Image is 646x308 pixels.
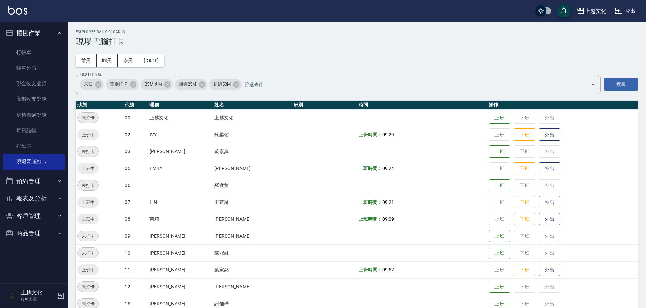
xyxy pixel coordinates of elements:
button: 外出 [539,128,560,141]
span: 上班中 [77,131,99,138]
button: 昨天 [97,54,118,67]
input: 篩選條件 [243,78,579,90]
td: [PERSON_NAME] [148,261,213,278]
span: 未打卡 [78,148,98,155]
h5: 上越文化 [21,289,55,296]
td: 06 [123,177,148,194]
td: 12 [123,278,148,295]
td: 上越文化 [213,109,292,126]
td: 11 [123,261,148,278]
div: 上越文化 [585,7,606,15]
span: 未打卡 [78,233,98,240]
td: 02 [123,126,148,143]
a: 現金收支登錄 [3,76,65,91]
button: Open [587,79,598,90]
td: [PERSON_NAME] [213,228,292,244]
p: 服務人員 [21,296,55,302]
button: 客戶管理 [3,207,65,225]
button: 今天 [118,54,139,67]
td: 09 [123,228,148,244]
button: save [557,4,571,18]
span: 09:21 [382,199,394,205]
button: 前天 [76,54,97,67]
button: 上班 [489,112,510,124]
span: 上班中 [77,266,99,274]
div: 超過50M [209,79,242,90]
button: 上越文化 [574,4,609,18]
b: 上班時間： [359,166,382,171]
span: 未打卡 [78,182,98,189]
a: 排班表 [3,138,65,154]
span: 上班中 [77,199,99,206]
span: 上班中 [77,165,99,172]
span: 未打卡 [78,250,98,257]
button: 報表及分析 [3,190,65,207]
button: 商品管理 [3,224,65,242]
span: 超過25M [175,81,200,88]
div: 電腦打卡 [106,79,139,90]
button: 登出 [612,5,638,17]
td: 03 [123,143,148,160]
th: 操作 [487,101,638,110]
button: 外出 [539,264,560,276]
button: 下班 [514,162,535,175]
td: [PERSON_NAME] [148,244,213,261]
td: 茉莉 [148,211,213,228]
b: 上班時間： [359,132,382,137]
th: 狀態 [76,101,123,110]
span: 09:29 [382,132,394,137]
span: 09:24 [382,166,394,171]
td: IVY [148,126,213,143]
td: EMILY [148,160,213,177]
img: Logo [8,6,27,15]
span: 09:09 [382,216,394,222]
span: 未打卡 [78,114,98,121]
span: 上班中 [77,216,99,223]
img: Person [5,289,19,303]
a: 現場電腦打卡 [3,154,65,169]
td: [PERSON_NAME] [213,160,292,177]
button: 上班 [489,247,510,259]
td: 00 [123,109,148,126]
b: 上班時間： [359,199,382,205]
button: 下班 [514,196,535,209]
button: 上班 [489,145,510,158]
td: [PERSON_NAME] [213,278,292,295]
td: 07 [123,194,148,211]
a: 材料自購登錄 [3,107,65,123]
span: 電腦打卡 [106,81,132,88]
th: 暱稱 [148,101,213,110]
td: [PERSON_NAME] [148,228,213,244]
th: 班別 [292,101,357,110]
td: 黃素真 [213,143,292,160]
a: 高階收支登錄 [3,91,65,107]
span: 未打卡 [78,300,98,307]
span: 未知 [80,81,97,88]
button: 上班 [489,230,510,242]
a: 每日結帳 [3,123,65,138]
td: 陳冠融 [213,244,292,261]
button: 上班 [489,179,510,192]
button: 外出 [539,162,560,175]
button: 預約管理 [3,172,65,190]
td: 羅宜萱 [213,177,292,194]
button: 下班 [514,213,535,226]
div: 超過25M [175,79,207,90]
span: 超過50M [209,81,235,88]
td: 王芷琳 [213,194,292,211]
td: [PERSON_NAME] [213,211,292,228]
td: 葉家銘 [213,261,292,278]
span: 25M以內 [141,81,166,88]
td: LIN [148,194,213,211]
th: 時間 [357,101,487,110]
button: 下班 [514,264,535,276]
td: 10 [123,244,148,261]
span: 未打卡 [78,283,98,290]
a: 帳單列表 [3,60,65,76]
h2: Employee Daily Clock In [76,30,638,34]
button: 櫃檯作業 [3,24,65,42]
h3: 現場電腦打卡 [76,37,638,46]
b: 上班時間： [359,267,382,273]
div: 未知 [80,79,104,90]
button: [DATE] [138,54,164,67]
